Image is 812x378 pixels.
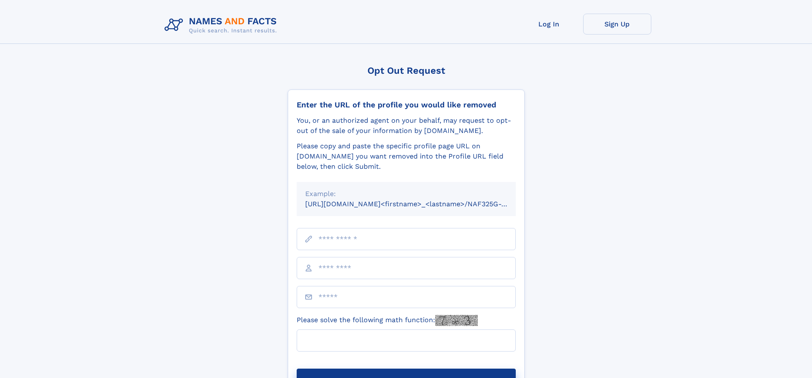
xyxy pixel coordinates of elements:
[515,14,583,35] a: Log In
[161,14,284,37] img: Logo Names and Facts
[297,141,516,172] div: Please copy and paste the specific profile page URL on [DOMAIN_NAME] you want removed into the Pr...
[305,189,507,199] div: Example:
[297,100,516,110] div: Enter the URL of the profile you would like removed
[288,65,525,76] div: Opt Out Request
[297,115,516,136] div: You, or an authorized agent on your behalf, may request to opt-out of the sale of your informatio...
[305,200,532,208] small: [URL][DOMAIN_NAME]<firstname>_<lastname>/NAF325G-xxxxxxxx
[583,14,651,35] a: Sign Up
[297,315,478,326] label: Please solve the following math function:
